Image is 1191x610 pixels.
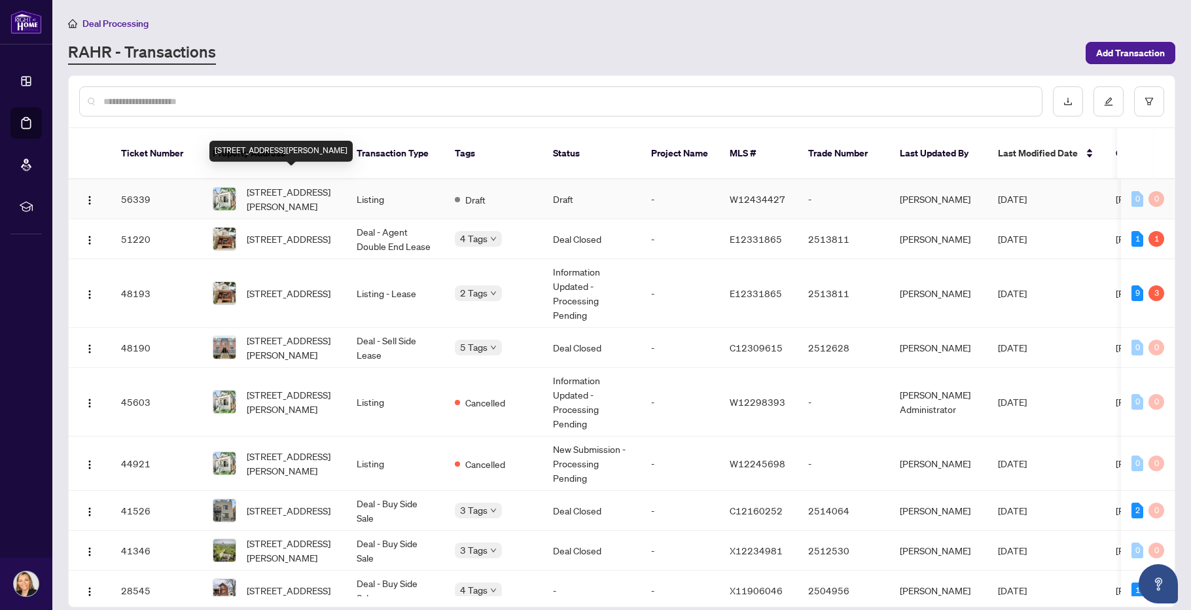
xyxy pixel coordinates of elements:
td: Deal - Agent Double End Lease [346,219,444,259]
td: 56339 [111,179,202,219]
th: MLS # [719,128,798,179]
td: 2514064 [798,491,889,531]
img: Logo [84,459,95,470]
span: down [490,290,497,296]
td: - [641,437,719,491]
img: thumbnail-img [213,499,236,522]
span: [PERSON_NAME] [1116,193,1186,205]
td: [PERSON_NAME] Administrator [889,368,987,437]
td: [PERSON_NAME] [889,219,987,259]
span: X12234981 [730,545,783,556]
td: - [641,491,719,531]
span: [DATE] [998,287,1027,299]
td: 48193 [111,259,202,328]
div: [STREET_ADDRESS][PERSON_NAME] [209,141,353,162]
button: Logo [79,283,100,304]
span: [PERSON_NAME] [1116,545,1186,556]
button: Open asap [1139,564,1178,603]
span: [STREET_ADDRESS] [247,286,330,300]
span: [STREET_ADDRESS][PERSON_NAME] [247,333,336,362]
div: 1 [1148,231,1164,247]
th: Last Updated By [889,128,987,179]
td: Deal - Buy Side Sale [346,531,444,571]
div: 0 [1148,340,1164,355]
span: [DATE] [998,457,1027,469]
button: edit [1093,86,1124,117]
span: 2 Tags [460,285,488,300]
span: E12331865 [730,233,782,245]
img: Logo [84,289,95,300]
div: 0 [1131,191,1143,207]
span: [PERSON_NAME] [1116,584,1186,596]
div: 2 [1131,503,1143,518]
td: [PERSON_NAME] [889,437,987,491]
span: [DATE] [998,193,1027,205]
th: Ticket Number [111,128,202,179]
span: down [490,236,497,242]
td: 45603 [111,368,202,437]
div: 3 [1148,285,1164,301]
span: [STREET_ADDRESS][PERSON_NAME] [247,536,336,565]
span: E12331865 [730,287,782,299]
td: [PERSON_NAME] [889,328,987,368]
td: Deal Closed [542,219,641,259]
span: 4 Tags [460,583,488,598]
td: Information Updated - Processing Pending [542,259,641,328]
span: [PERSON_NAME] [1116,396,1186,408]
img: thumbnail-img [213,188,236,210]
td: [PERSON_NAME] [889,531,987,571]
span: [STREET_ADDRESS][PERSON_NAME] [247,387,336,416]
img: Logo [84,195,95,206]
img: thumbnail-img [213,336,236,359]
div: 0 [1148,191,1164,207]
td: 48190 [111,328,202,368]
td: Deal Closed [542,328,641,368]
button: download [1053,86,1083,117]
a: RAHR - Transactions [68,41,216,65]
span: [PERSON_NAME] [1116,505,1186,516]
td: Listing - Lease [346,259,444,328]
button: Logo [79,580,100,601]
td: 2513811 [798,259,889,328]
span: W12434427 [730,193,785,205]
span: filter [1145,97,1154,106]
th: Property Address [202,128,346,179]
button: Logo [79,188,100,209]
span: C12309615 [730,342,783,353]
span: [DATE] [998,584,1027,596]
th: Transaction Type [346,128,444,179]
div: 0 [1131,543,1143,558]
span: [DATE] [998,545,1027,556]
span: [DATE] [998,396,1027,408]
div: 0 [1148,543,1164,558]
span: [STREET_ADDRESS] [247,503,330,518]
span: [STREET_ADDRESS] [247,232,330,246]
td: Deal Closed [542,531,641,571]
td: 41526 [111,491,202,531]
span: [PERSON_NAME] [1116,287,1186,299]
span: 4 Tags [460,231,488,246]
div: 1 [1131,231,1143,247]
td: 2512628 [798,328,889,368]
td: Listing [346,179,444,219]
button: Add Transaction [1086,42,1175,64]
span: [STREET_ADDRESS] [247,583,330,598]
span: home [68,19,77,28]
span: Add Transaction [1096,43,1165,63]
td: - [641,179,719,219]
td: 51220 [111,219,202,259]
td: 2512530 [798,531,889,571]
td: 44921 [111,437,202,491]
span: 3 Tags [460,543,488,558]
span: download [1063,97,1073,106]
img: thumbnail-img [213,391,236,413]
div: 1 [1131,583,1143,598]
td: [PERSON_NAME] [889,179,987,219]
span: down [490,547,497,554]
img: Logo [84,344,95,354]
td: Deal - Buy Side Sale [346,491,444,531]
span: Last Modified Date [998,146,1078,160]
img: Logo [84,235,95,245]
div: 0 [1131,340,1143,355]
span: [DATE] [998,505,1027,516]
